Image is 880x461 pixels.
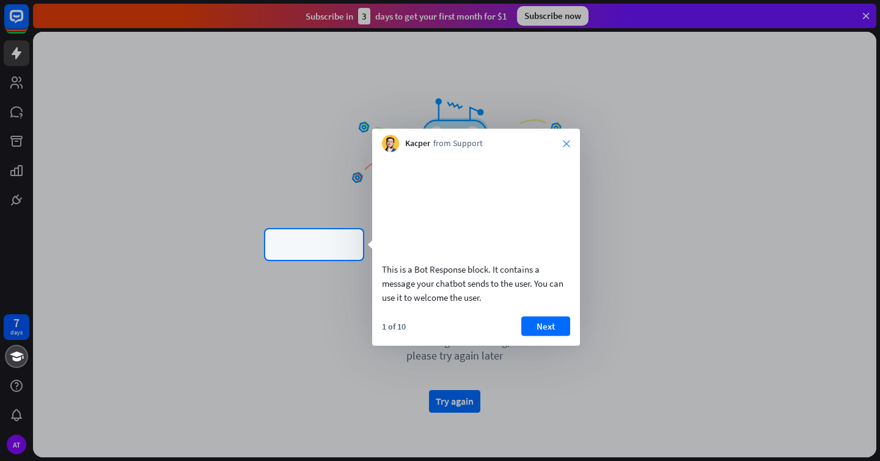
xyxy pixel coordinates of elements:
[433,138,483,150] span: from Support
[405,138,430,150] span: Kacper
[10,5,46,42] button: Open LiveChat chat widget
[382,262,570,304] div: This is a Bot Response block. It contains a message your chatbot sends to the user. You can use i...
[521,316,570,336] button: Next
[382,320,406,331] div: 1 of 10
[563,140,570,147] i: close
